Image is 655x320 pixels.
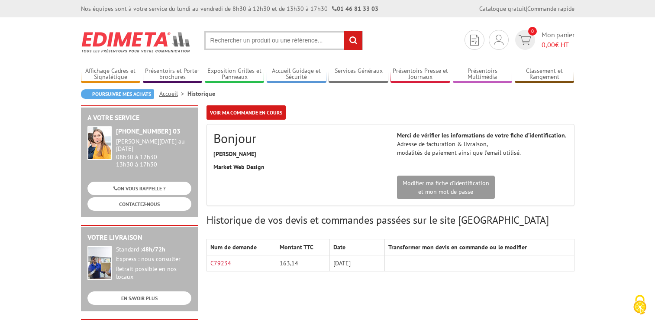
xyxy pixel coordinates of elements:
h2: A votre service [87,114,191,122]
div: Express : nous consulter [116,255,191,263]
div: Retrait possible en nos locaux [116,265,191,281]
td: 163,14 [276,255,329,271]
a: Présentoirs et Porte-brochures [143,67,203,82]
button: Cookies (fenêtre modale) [625,291,655,320]
th: Date [329,239,384,255]
input: rechercher [344,31,362,50]
td: [DATE] [329,255,384,271]
img: devis rapide [519,35,531,45]
span: Mon panier [542,30,574,50]
a: Exposition Grilles et Panneaux [205,67,265,82]
li: Historique [187,89,215,98]
img: widget-livraison.jpg [87,246,112,280]
div: 08h30 à 12h30 13h30 à 17h30 [116,138,191,168]
span: 0 [528,27,537,36]
img: devis rapide [494,35,503,45]
a: Présentoirs Presse et Journaux [390,67,450,82]
a: Services Généraux [329,67,388,82]
div: Nos équipes sont à votre service du lundi au vendredi de 8h30 à 12h30 et de 13h30 à 17h30 [81,4,378,13]
a: Présentoirs Multimédia [453,67,513,82]
a: Accueil [159,90,187,98]
img: widget-service.jpg [87,126,112,160]
img: devis rapide [470,35,479,46]
strong: [PERSON_NAME] [213,150,256,158]
div: Standard : [116,246,191,254]
th: Montant TTC [276,239,329,255]
span: 0,00 [542,40,555,49]
a: Affichage Cadres et Signalétique [81,67,141,82]
strong: Market Web Design [213,163,265,171]
strong: Merci de vérifier les informations de votre fiche d’identification. [397,131,566,139]
a: Voir ma commande en cours [207,105,286,120]
a: CONTACTEZ-NOUS [87,197,191,211]
th: Num de demande [207,239,276,255]
strong: 48h/72h [142,245,165,253]
a: C79234 [210,259,231,267]
img: Cookies (fenêtre modale) [629,294,651,316]
div: | [479,4,574,13]
a: ON VOUS RAPPELLE ? [87,182,191,195]
strong: [PHONE_NUMBER] 03 [116,127,181,135]
h3: Historique de vos devis et commandes passées sur le site [GEOGRAPHIC_DATA] [207,215,574,226]
a: Modifier ma fiche d'identificationet mon mot de passe [397,176,495,199]
span: € HT [542,40,574,50]
img: Edimeta [81,26,191,58]
p: Adresse de facturation & livraison, modalités de paiement ainsi que l’email utilisé. [397,131,568,157]
a: Classement et Rangement [515,67,574,82]
a: Poursuivre mes achats [81,89,154,99]
h2: Votre livraison [87,234,191,242]
div: [PERSON_NAME][DATE] au [DATE] [116,138,191,153]
h2: Bonjour [213,131,384,145]
a: devis rapide 0 Mon panier 0,00€ HT [513,30,574,50]
a: Catalogue gratuit [479,5,526,13]
a: EN SAVOIR PLUS [87,291,191,305]
a: Accueil Guidage et Sécurité [267,67,326,82]
a: Commande rapide [527,5,574,13]
strong: 01 46 81 33 03 [332,5,378,13]
th: Transformer mon devis en commande ou le modifier [385,239,574,255]
input: Rechercher un produit ou une référence... [204,31,363,50]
